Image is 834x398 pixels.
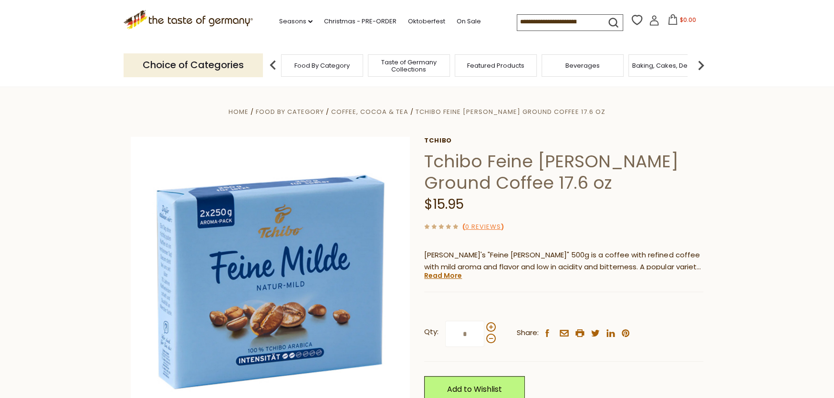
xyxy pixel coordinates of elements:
[416,107,605,116] a: Tchibo Feine [PERSON_NAME] Ground Coffee 17.6 oz
[445,321,484,347] input: Qty:
[424,137,703,144] a: Tchibo
[324,16,396,27] a: Christmas - PRE-ORDER
[632,62,706,69] a: Baking, Cakes, Desserts
[691,56,710,75] img: next arrow
[462,222,504,231] span: ( )
[408,16,445,27] a: Oktoberfest
[467,62,524,69] a: Featured Products
[294,62,350,69] a: Food By Category
[465,222,501,232] a: 0 Reviews
[457,16,481,27] a: On Sale
[565,62,600,69] a: Beverages
[517,327,539,339] span: Share:
[424,151,703,194] h1: Tchibo Feine [PERSON_NAME] Ground Coffee 17.6 oz
[424,326,438,338] strong: Qty:
[661,14,702,29] button: $0.00
[331,107,408,116] a: Coffee, Cocoa & Tea
[124,53,263,77] p: Choice of Categories
[279,16,313,27] a: Seasons
[424,271,462,280] a: Read More
[424,249,703,273] p: [PERSON_NAME]'s "Feine [PERSON_NAME]" 500g is a coffee with refined coffee with mild aroma and fl...
[256,107,324,116] a: Food By Category
[229,107,249,116] a: Home
[371,59,447,73] a: Taste of Germany Collections
[263,56,282,75] img: previous arrow
[680,16,696,24] span: $0.00
[424,195,464,214] span: $15.95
